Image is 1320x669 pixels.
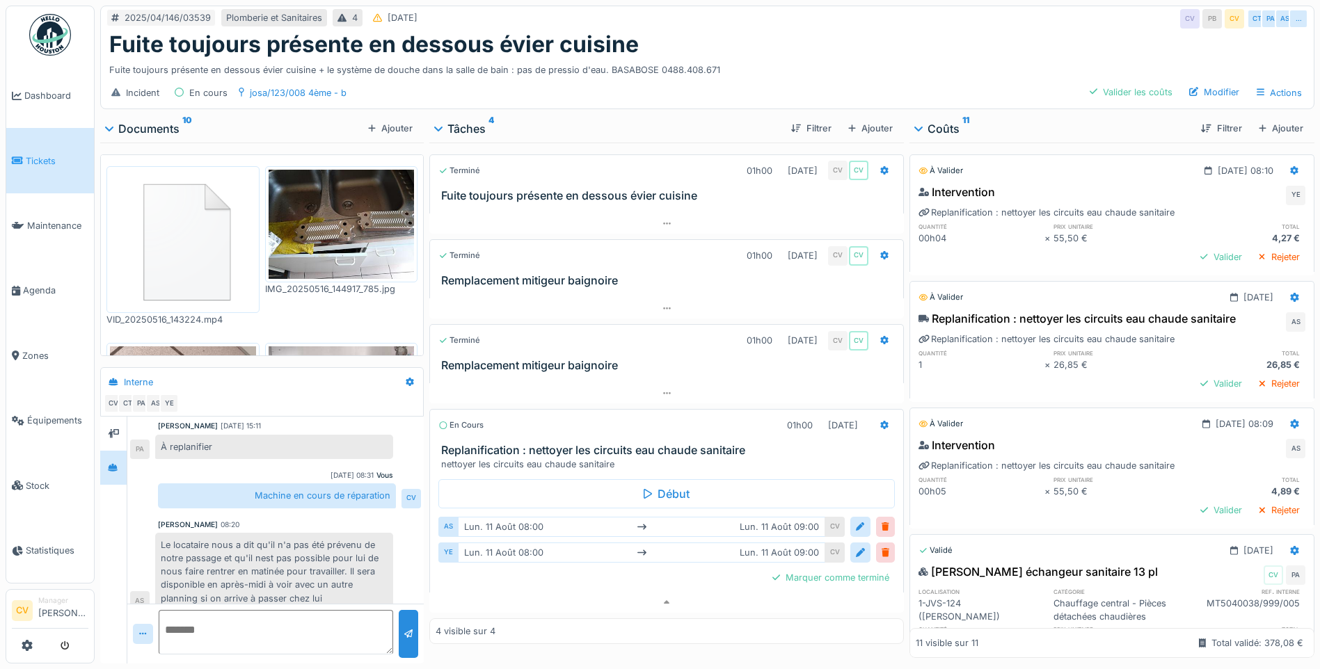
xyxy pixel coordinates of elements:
[130,440,150,459] div: PA
[1247,9,1266,29] div: CT
[1289,9,1308,29] div: …
[919,545,953,556] div: Validé
[919,475,1044,484] h6: quantité
[6,63,94,128] a: Dashboard
[1225,9,1244,29] div: CV
[747,164,772,177] div: 01h00
[189,86,228,99] div: En cours
[1286,439,1305,458] div: AS
[441,458,898,471] div: nettoyer les circuits eau chaude sanitaire
[1218,164,1273,177] div: [DATE] 08:10
[441,359,898,372] h3: Remplacement mitigeur baignoire
[158,519,218,530] div: [PERSON_NAME]
[226,11,322,24] div: Plomberie et Sanitaires
[786,119,837,138] div: Filtrer
[825,517,845,537] div: CV
[441,444,898,457] h3: Replanification : nettoyer les circuits eau chaude sanitaire
[919,624,1044,634] h6: quantité
[6,453,94,517] a: Stock
[1195,248,1248,266] div: Valider
[919,232,1044,245] div: 00h04
[6,258,94,323] a: Agenda
[1179,222,1305,231] h6: total
[331,470,374,481] div: [DATE] 08:31
[1053,348,1179,357] h6: prix unitaire
[6,193,94,258] a: Maintenance
[1275,9,1294,29] div: AS
[1053,358,1179,371] div: 26,85 €
[828,419,858,432] div: [DATE]
[1179,232,1305,245] div: 4,27 €
[919,291,963,303] div: À valider
[438,479,895,508] div: Début
[441,274,898,287] h3: Remplacement mitigeur baignoire
[1053,485,1179,498] div: 55,50 €
[38,595,88,625] li: [PERSON_NAME]
[849,246,868,266] div: CV
[6,388,94,453] a: Équipements
[788,249,818,262] div: [DATE]
[849,331,868,350] div: CV
[747,334,772,347] div: 01h00
[1253,119,1309,138] div: Ajouter
[1084,83,1178,102] div: Valider les coûts
[919,485,1044,498] div: 00h05
[458,542,825,563] div: lun. 11 août 08:00 lun. 11 août 09:00
[919,310,1236,327] div: Replanification : nettoyer les circuits eau chaude sanitaire
[1053,222,1179,231] h6: prix unitaire
[788,164,818,177] div: [DATE]
[1202,9,1222,29] div: PB
[1044,485,1053,498] div: ×
[38,595,88,606] div: Manager
[458,517,825,537] div: lun. 11 août 08:00 lun. 11 août 09:00
[363,119,418,138] div: Ajouter
[1264,565,1283,585] div: CV
[1179,358,1305,371] div: 26,85 €
[828,161,848,180] div: CV
[767,568,895,587] div: Marquer comme terminé
[1179,597,1305,623] div: MT5040038/999/005
[158,421,218,431] div: [PERSON_NAME]
[1286,565,1305,585] div: PA
[145,394,165,413] div: AS
[1044,358,1053,371] div: ×
[269,346,415,540] img: rdwim0emlqw7erxiaap69hoao96u
[919,165,963,177] div: À valider
[919,332,1175,346] div: Replanification : nettoyer les circuits eau chaude sanitaire
[919,184,995,200] div: Intervention
[1179,475,1305,484] h6: total
[250,86,347,99] div: josa/123/008 4ème - b
[1261,9,1280,29] div: PA
[269,170,415,279] img: 12hleko6bee9j6jsk2lq34ptp6lf
[435,120,779,137] div: Tâches
[825,542,845,563] div: CV
[919,563,1158,580] div: [PERSON_NAME] échangeur sanitaire 13 pl
[849,161,868,180] div: CV
[221,421,261,431] div: [DATE] 15:11
[106,313,260,326] div: VID_20250516_143224.mp4
[1179,485,1305,498] div: 4,89 €
[919,358,1044,371] div: 1
[915,120,1190,137] div: Coûts
[1044,232,1053,245] div: ×
[919,348,1044,357] h6: quantité
[438,419,484,431] div: En cours
[26,479,88,492] span: Stock
[132,394,151,413] div: PA
[843,119,898,138] div: Ajouter
[221,519,239,530] div: 08:20
[1243,544,1273,557] div: [DATE]
[438,334,480,346] div: Terminé
[182,120,192,137] sup: 10
[1286,312,1305,332] div: AS
[788,334,818,347] div: [DATE]
[27,414,88,427] span: Équipements
[1053,597,1179,623] div: Chauffage central - Pièces détachées chaudières
[919,597,1044,623] div: 1-JVS-124 ([PERSON_NAME])
[12,595,88,629] a: CV Manager[PERSON_NAME]
[1053,232,1179,245] div: 55,50 €
[124,376,153,389] div: Interne
[438,542,458,563] div: YE
[1184,83,1245,102] div: Modifier
[828,331,848,350] div: CV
